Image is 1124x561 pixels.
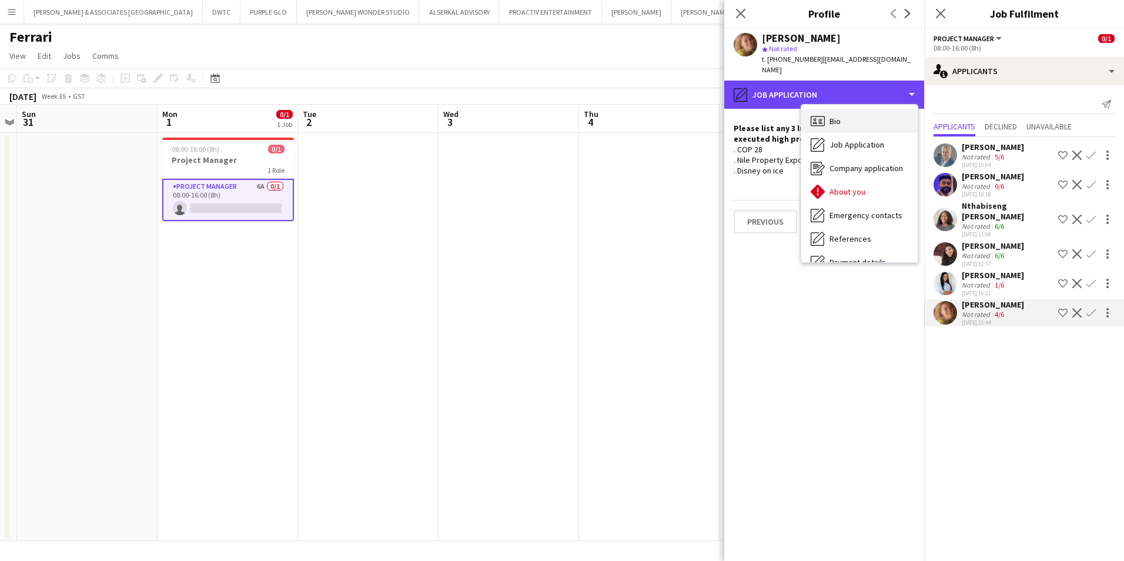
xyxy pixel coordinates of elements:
div: [PERSON_NAME] [962,299,1024,310]
h4: Please list any 3 luxury brands you have executed high profile events for in the past. [734,123,915,144]
span: Tue [303,109,316,119]
span: Edit [38,51,51,61]
span: Company application [829,163,903,173]
span: Thu [584,109,598,119]
span: Declined [985,122,1017,131]
span: References [829,233,871,244]
span: 0/1 [1098,34,1115,43]
div: [DATE] 10:18 [962,191,1024,198]
h3: Project Manager [162,155,294,165]
span: Jobs [63,51,81,61]
div: Not rated [962,280,992,289]
span: Unavailable [1026,122,1072,131]
span: Project Manager [934,34,994,43]
div: [PERSON_NAME] [962,142,1024,152]
div: Not rated [962,222,992,231]
span: Wed [443,109,459,119]
div: Bio [801,109,918,133]
span: Mon [162,109,178,119]
a: Jobs [58,48,85,64]
div: Emergency contacts [801,203,918,227]
div: Not rated [962,310,992,319]
button: PURPLE GLO [240,1,297,24]
button: [PERSON_NAME] & ASSOCIATES [GEOGRAPHIC_DATA] [24,1,203,24]
div: [DATE] 11:08 [962,231,1053,238]
div: [PERSON_NAME] [962,171,1024,182]
a: Comms [88,48,123,64]
button: Project Manager [934,34,1003,43]
span: 1 Role [267,166,285,175]
div: References [801,227,918,251]
div: GST [73,92,85,101]
span: Bio [829,116,841,126]
div: Nthabiseng [PERSON_NAME] [962,201,1053,222]
button: [PERSON_NAME] WONDER STUDIO [297,1,420,24]
div: [DATE] 10:04 [962,161,1024,169]
span: 31 [20,115,36,129]
span: 0/1 [276,110,293,119]
div: Not rated [962,152,992,161]
span: 1 [160,115,178,129]
span: Not rated [769,44,797,53]
div: Job Application [801,133,918,156]
div: Payment details [801,251,918,274]
div: About you [801,180,918,203]
button: DWTC [203,1,240,24]
div: Not rated [962,182,992,191]
span: About you [829,186,865,197]
div: . COP 28 . Nile Property Expo ( Real estate exhibition) . Disney on ice [734,144,915,176]
span: Sun [22,109,36,119]
span: | [EMAIL_ADDRESS][DOMAIN_NAME] [762,55,911,74]
span: Applicants [934,122,975,131]
app-job-card: 08:00-16:00 (8h)0/1Project Manager1 RoleProject Manager6A0/108:00-16:00 (8h) [162,138,294,221]
div: [DATE] 21:44 [962,319,1024,326]
app-skills-label: 0/6 [995,182,1004,191]
app-skills-label: 6/6 [995,222,1004,231]
button: PROACTIV ENTERTAINMENT [500,1,602,24]
div: 08:00-16:00 (8h) [934,44,1115,52]
h1: Ferrari [9,28,52,46]
span: Payment details [829,257,886,268]
app-skills-label: 4/6 [995,310,1004,319]
span: 0/1 [268,145,285,153]
button: [PERSON_NAME] [602,1,671,24]
span: 5 [722,115,734,129]
span: Comms [92,51,119,61]
div: Applicants [924,57,1124,85]
app-card-role: Project Manager6A0/108:00-16:00 (8h) [162,179,294,221]
div: Company application [801,156,918,180]
span: 08:00-16:00 (8h) [172,145,219,153]
span: t. [PHONE_NUMBER] [762,55,823,64]
div: [DATE] 16:21 [962,289,1024,297]
div: Job Application [724,81,924,109]
h3: Profile [724,6,924,21]
app-skills-label: 1/6 [995,280,1004,289]
button: [PERSON_NAME] [671,1,741,24]
div: [PERSON_NAME] [962,241,1024,251]
div: [DATE] 12:57 [962,260,1024,268]
app-skills-label: 5/6 [995,152,1004,161]
span: Emergency contacts [829,210,902,221]
span: Job Application [829,139,884,150]
a: Edit [33,48,56,64]
button: ALSERKAL ADVISORY [420,1,500,24]
span: Week 35 [39,92,68,101]
h3: Job Fulfilment [924,6,1124,21]
a: View [5,48,31,64]
span: 3 [441,115,459,129]
div: [DATE] [9,91,36,102]
button: Previous [734,210,797,233]
span: 2 [301,115,316,129]
span: 4 [582,115,598,129]
div: Not rated [962,251,992,260]
div: 1 Job [277,120,292,129]
span: View [9,51,26,61]
div: [PERSON_NAME] [962,270,1024,280]
app-skills-label: 6/6 [995,251,1004,260]
div: [PERSON_NAME] [762,33,841,44]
